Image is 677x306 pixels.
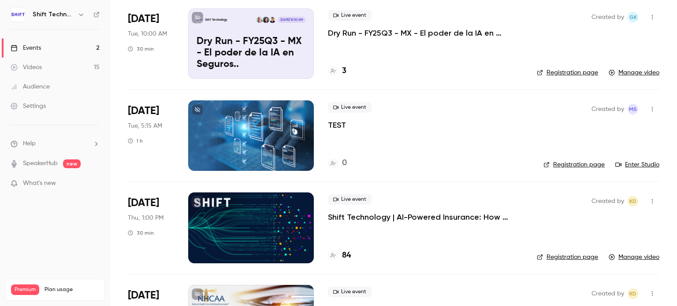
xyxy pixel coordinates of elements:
span: KD [629,196,636,206]
span: new [63,159,81,168]
a: SpeakerHub [23,159,58,168]
span: Help [23,139,36,148]
span: Plan usage [45,286,99,293]
a: Registration page [537,68,598,77]
span: Created by [591,196,624,206]
span: Live event [328,287,372,297]
span: Kristen DeLuca [628,196,638,206]
a: Registration page [543,160,605,169]
a: Manage video [609,253,659,262]
div: Jun 26 Thu, 1:00 PM (America/New York) [128,192,174,263]
div: Settings [11,102,46,111]
div: 1 h [128,137,143,144]
img: Daniela Sánchez [263,17,269,23]
div: Aug 5 Tue, 10:00 AM (America/New York) [128,8,174,79]
a: Enter Studio [615,160,659,169]
span: Tue, 5:15 AM [128,122,162,130]
h4: 3 [342,65,346,77]
a: Dry Run - FY25Q3 - MX - El poder de la IA en Seguros..Shift TechnologyAlfredo GudiñoDaniela Sánch... [188,8,314,79]
a: Shift Technology | AI-Powered Insurance: How GenAI Boosts Auto Subro [328,212,523,222]
span: What's new [23,179,56,188]
div: Aug 5 Tue, 11:15 AM (Europe/Madrid) [128,100,174,171]
a: TEST [328,120,346,130]
span: [DATE] [128,196,159,210]
li: help-dropdown-opener [11,139,100,148]
iframe: Noticeable Trigger [89,180,100,188]
div: Videos [11,63,42,72]
img: Alexander Villanueva [257,17,263,23]
a: Manage video [609,68,659,77]
span: [DATE] [128,12,159,26]
span: Created by [591,104,624,114]
span: GK [629,12,637,22]
div: Audience [11,82,50,91]
a: 3 [328,65,346,77]
span: [DATE] 10:00 AM [278,17,305,23]
div: 30 min [128,45,154,52]
span: Maite San Segundo Gil [628,104,638,114]
img: Alfredo Gudiño [269,17,275,23]
span: Live event [328,10,372,21]
span: KD [629,288,636,299]
p: Dry Run - FY25Q3 - MX - El poder de la IA en Seguros.. [197,36,305,70]
a: 0 [328,157,347,169]
span: MS [629,104,637,114]
div: Events [11,44,41,52]
a: Dry Run - FY25Q3 - MX - El poder de la IA en Seguros.. [328,28,523,38]
span: Thu, 1:00 PM [128,214,164,222]
div: 30 min [128,229,154,236]
span: Live event [328,102,372,113]
a: Registration page [537,253,598,262]
span: Tue, 10:00 AM [128,29,167,38]
p: Shift Technology [205,18,227,22]
span: Live event [328,194,372,205]
span: Premium [11,284,39,295]
span: [DATE] [128,288,159,302]
span: [DATE] [128,104,159,118]
h6: Shift Technology [33,10,74,19]
span: Created by [591,288,624,299]
img: Shift Technology [11,7,25,22]
span: Gaud KROTOFF [628,12,638,22]
span: Kristen DeLuca [628,288,638,299]
h4: 0 [342,157,347,169]
a: 84 [328,250,351,262]
h4: 84 [342,250,351,262]
span: Created by [591,12,624,22]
